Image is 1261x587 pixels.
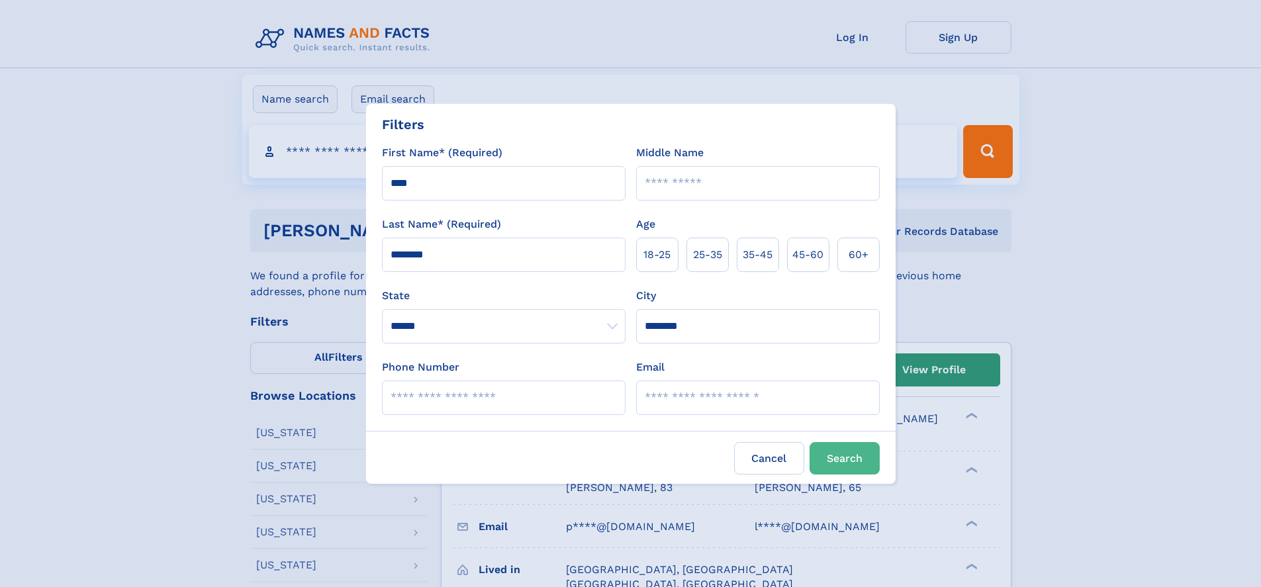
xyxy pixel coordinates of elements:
[636,359,665,375] label: Email
[810,442,880,474] button: Search
[693,247,722,263] span: 25‑35
[382,114,424,134] div: Filters
[382,216,501,232] label: Last Name* (Required)
[382,145,502,161] label: First Name* (Required)
[636,145,704,161] label: Middle Name
[636,216,655,232] label: Age
[382,288,626,304] label: State
[734,442,804,474] label: Cancel
[792,247,823,263] span: 45‑60
[743,247,772,263] span: 35‑45
[849,247,868,263] span: 60+
[382,359,459,375] label: Phone Number
[643,247,671,263] span: 18‑25
[636,288,656,304] label: City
